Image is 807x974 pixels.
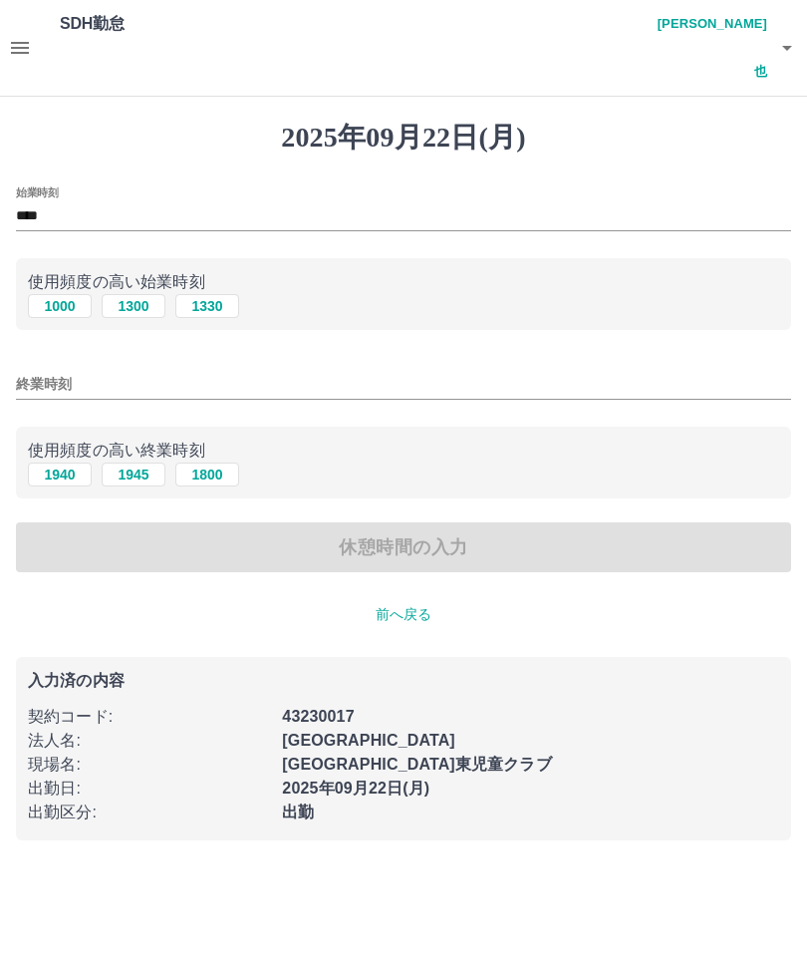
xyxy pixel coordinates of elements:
h1: 2025年09月22日(月) [16,121,791,155]
p: 出勤日 : [28,777,270,801]
button: 1800 [175,463,239,487]
p: 契約コード : [28,705,270,729]
p: 出勤区分 : [28,801,270,824]
p: 現場名 : [28,753,270,777]
p: 使用頻度の高い始業時刻 [28,270,779,294]
button: 1330 [175,294,239,318]
b: [GEOGRAPHIC_DATA]東児童クラブ [282,756,551,773]
button: 1000 [28,294,92,318]
p: 前へ戻る [16,604,791,625]
p: 入力済の内容 [28,673,779,689]
p: 法人名 : [28,729,270,753]
button: 1300 [102,294,165,318]
b: 43230017 [282,708,354,725]
b: 出勤 [282,804,314,820]
label: 始業時刻 [16,184,58,199]
button: 1945 [102,463,165,487]
b: 2025年09月22日(月) [282,780,429,797]
button: 1940 [28,463,92,487]
b: [GEOGRAPHIC_DATA] [282,732,455,749]
p: 使用頻度の高い終業時刻 [28,439,779,463]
